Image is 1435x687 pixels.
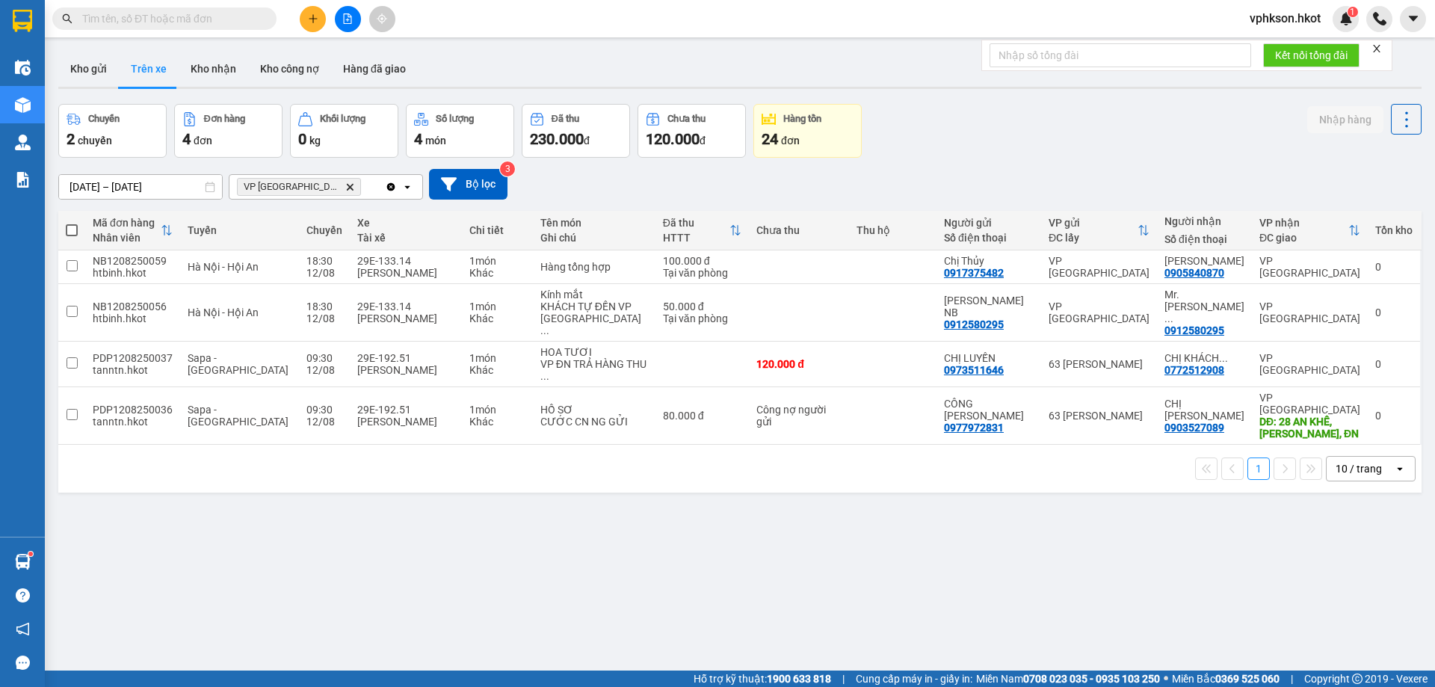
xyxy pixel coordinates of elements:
div: Chuyến [88,114,120,124]
div: 0 [1375,261,1413,273]
div: Số điện thoại [944,232,1034,244]
div: Chưa thu [667,114,706,124]
div: Người nhận [1164,215,1244,227]
span: 230.000 [530,130,584,148]
div: HỒ SƠ [540,404,648,416]
div: Anh Vũ [1164,255,1244,267]
div: 0772512908 [1164,364,1224,376]
div: Ghi chú [540,232,648,244]
span: Sapa - [GEOGRAPHIC_DATA] [188,404,288,428]
span: ... [1164,312,1173,324]
div: VP ĐN TRẢ HÀNG THU CƯỚC [540,358,648,382]
strong: 1900 633 818 [767,673,831,685]
span: ... [540,370,549,382]
div: 0905840870 [1164,267,1224,279]
span: VP Đà Nẵng [244,181,339,193]
div: Chi tiết [469,224,525,236]
span: đ [584,135,590,147]
sup: 3 [500,161,515,176]
div: KHÁCH TỰ ĐẾN VP ĐÀ NẴNG LẤY HÀNG [540,301,648,336]
span: | [842,671,845,687]
span: 120.000 [646,130,700,148]
div: CHỊ HÀ [1164,398,1244,422]
div: Hàng tồn [783,114,821,124]
span: VP Đà Nẵng, close by backspace [237,178,361,196]
div: Mã đơn hàng [93,217,161,229]
span: Hỗ trợ kỹ thuật: [694,671,831,687]
svg: Delete [345,182,354,191]
div: 1 món [469,352,525,364]
th: Toggle SortBy [1041,211,1157,250]
div: 18:30 [306,255,342,267]
div: 29E-192.51 [357,404,454,416]
div: 12/08 [306,364,342,376]
button: Hàng đã giao [331,51,418,87]
div: 0917375482 [944,267,1004,279]
img: logo-vxr [13,10,32,32]
div: VP [GEOGRAPHIC_DATA] [1259,255,1360,279]
div: VP [GEOGRAPHIC_DATA] [1049,255,1149,279]
div: tanntn.hkot [93,364,173,376]
div: [PERSON_NAME] [357,312,454,324]
img: solution-icon [15,172,31,188]
div: htbinh.hkot [93,312,173,324]
button: Kho nhận [179,51,248,87]
span: 24 [762,130,778,148]
div: 18:30 [306,301,342,312]
div: 1 món [469,255,525,267]
button: Chuyến2chuyến [58,104,167,158]
sup: 1 [1348,7,1358,17]
button: aim [369,6,395,32]
img: warehouse-icon [15,60,31,76]
div: VP nhận [1259,217,1348,229]
div: Tài xế [357,232,454,244]
div: 0 [1375,358,1413,370]
div: Khác [469,364,525,376]
strong: 0369 525 060 [1215,673,1280,685]
svg: open [1394,463,1406,475]
img: warehouse-icon [15,135,31,150]
span: 4 [182,130,191,148]
div: 12/08 [306,416,342,428]
div: 10 / trang [1336,461,1382,476]
img: phone-icon [1373,12,1386,25]
span: đ [700,135,706,147]
div: ĐC giao [1259,232,1348,244]
div: [PERSON_NAME] [357,267,454,279]
div: ĐL Anh Khanh NB [944,295,1034,318]
div: VP [GEOGRAPHIC_DATA] [1049,301,1149,324]
span: Miền Bắc [1172,671,1280,687]
div: NB1208250059 [93,255,173,267]
div: 0977972831 [944,422,1004,434]
div: tanntn.hkot [93,416,173,428]
img: warehouse-icon [15,97,31,113]
span: caret-down [1407,12,1420,25]
div: 50.000 đ [663,301,741,312]
span: | [1291,671,1293,687]
div: 12/08 [306,267,342,279]
span: copyright [1352,674,1363,684]
span: chuyến [78,135,112,147]
div: Hàng tổng hợp [540,261,648,273]
button: Nhập hàng [1307,106,1383,133]
button: 1 [1247,458,1270,480]
span: đơn [194,135,212,147]
span: 1 [1350,7,1355,17]
span: 4 [414,130,422,148]
svg: Clear all [385,181,397,193]
div: CHỊ LUYẾN [944,352,1034,364]
span: Hà Nội - Hội An [188,306,259,318]
div: HTTT [663,232,729,244]
button: caret-down [1400,6,1426,32]
div: PDP1208250036 [93,404,173,416]
div: Chuyến [306,224,342,236]
div: Tại văn phòng [663,312,741,324]
span: vphkson.hkot [1238,9,1333,28]
div: 09:30 [306,352,342,364]
div: Số điện thoại [1164,233,1244,245]
div: Xe [357,217,454,229]
span: đơn [781,135,800,147]
div: 0973511646 [944,364,1004,376]
span: kg [309,135,321,147]
span: search [62,13,72,24]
